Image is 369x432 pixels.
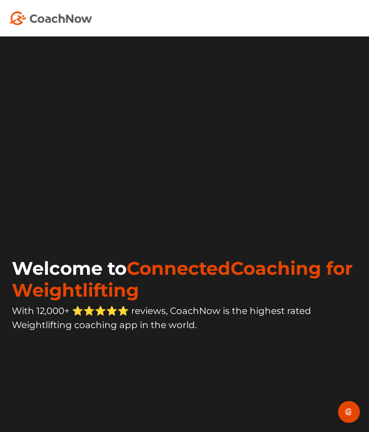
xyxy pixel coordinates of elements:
[338,401,360,423] div: Open Intercom Messenger
[12,257,360,301] h1: Welcome to
[12,305,311,330] span: With 12,000+ ⭐️⭐️⭐️⭐️⭐️ reviews, CoachNow is the highest rated Weightlifting coaching app in the ...
[12,257,353,301] span: ConnectedCoaching for Weightlifting
[9,11,92,25] img: Coach Now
